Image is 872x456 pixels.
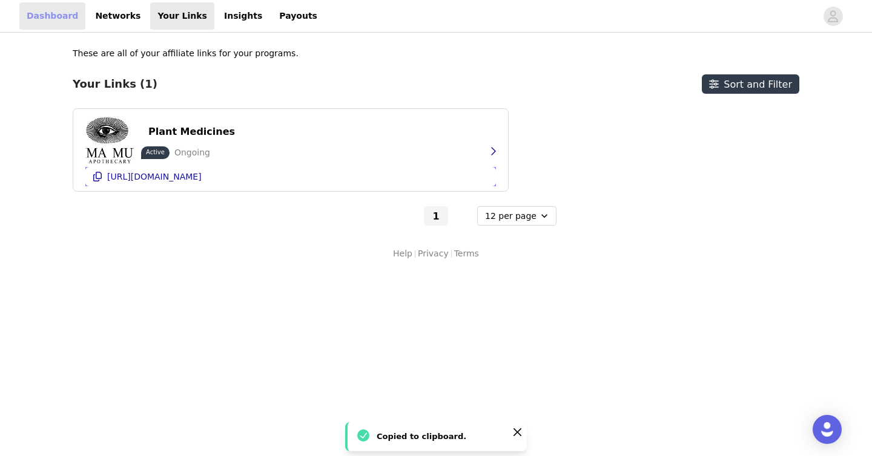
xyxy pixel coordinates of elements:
[702,74,799,94] button: Sort and Filter
[85,116,134,164] img: Plant Medicines
[150,2,214,30] a: Your Links
[827,7,839,26] div: avatar
[148,126,235,137] p: Plant Medicines
[217,2,269,30] a: Insights
[397,206,421,226] button: Go to previous page
[393,247,412,260] a: Help
[813,415,842,444] div: Open Intercom Messenger
[107,172,202,181] p: [URL][DOMAIN_NAME]
[73,77,157,91] h3: Your Links (1)
[454,247,479,260] a: Terms
[510,425,524,439] button: Close
[141,122,242,142] button: Plant Medicines
[19,2,85,30] a: Dashboard
[418,247,449,260] a: Privacy
[146,148,165,157] p: Active
[88,2,148,30] a: Networks
[73,47,299,60] p: These are all of your affiliate links for your programs.
[424,206,448,226] button: Go To Page 1
[174,146,210,159] p: Ongoing
[377,429,503,444] div: Copied to clipboard.
[272,2,325,30] a: Payouts
[85,167,496,186] button: [URL][DOMAIN_NAME]
[451,206,475,226] button: Go to next page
